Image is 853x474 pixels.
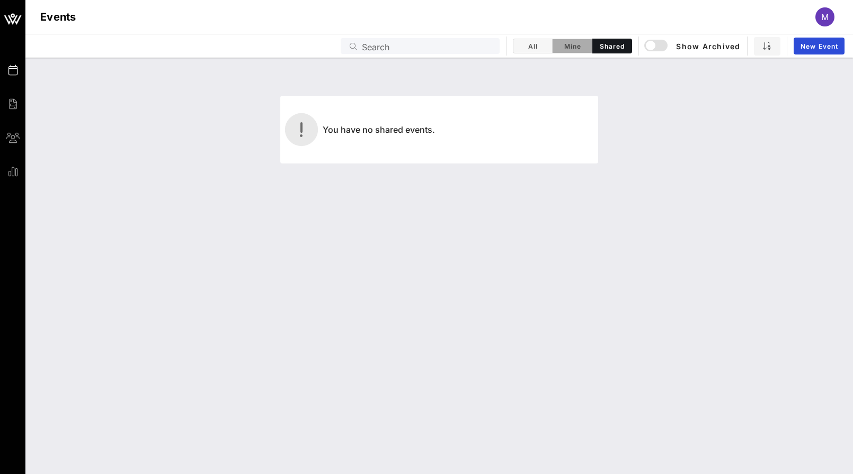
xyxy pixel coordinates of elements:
span: M [821,12,829,22]
button: Show Archived [645,37,741,56]
button: Shared [592,39,632,53]
span: Shared [599,42,625,50]
span: New Event [800,42,838,50]
a: New Event [794,38,845,54]
span: All [520,42,546,50]
button: All [513,39,553,53]
button: Mine [553,39,592,53]
span: Mine [559,42,585,50]
h1: Events [40,8,76,25]
span: You have no shared events. [323,124,435,135]
div: M [815,7,834,26]
span: Show Archived [646,40,740,52]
